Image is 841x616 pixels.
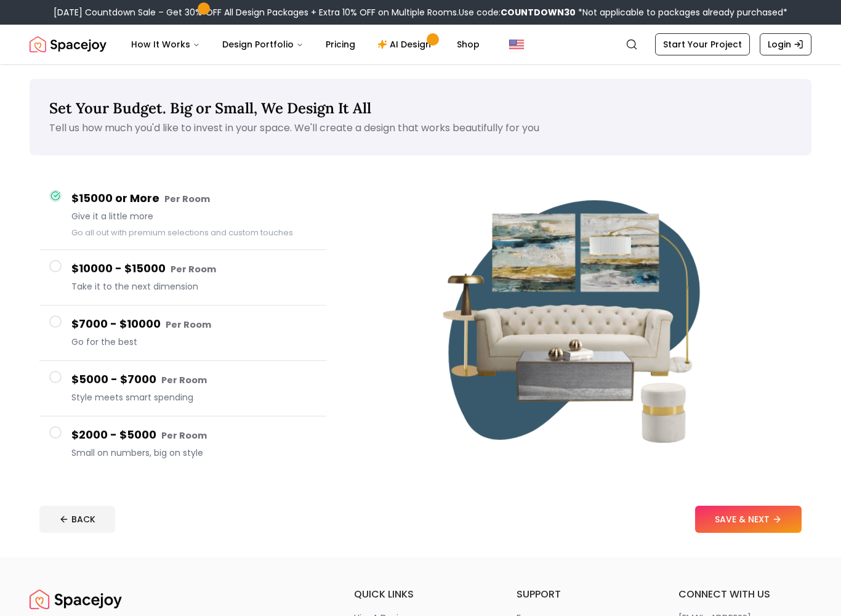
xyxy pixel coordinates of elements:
[501,6,576,18] b: COUNTDOWN30
[161,374,207,386] small: Per Room
[39,306,326,361] button: $7000 - $10000 Per RoomGo for the best
[71,391,316,403] span: Style meets smart spending
[316,32,365,57] a: Pricing
[354,587,487,602] h6: quick links
[695,506,802,533] button: SAVE & NEXT
[30,587,122,612] img: Spacejoy Logo
[517,587,650,602] h6: support
[166,318,211,331] small: Per Room
[71,336,316,348] span: Go for the best
[760,33,811,55] a: Login
[49,121,792,136] p: Tell us how much you'd like to invest in your space. We'll create a design that works beautifully...
[49,99,371,118] span: Set Your Budget. Big or Small, We Design It All
[655,33,750,55] a: Start Your Project
[39,361,326,416] button: $5000 - $7000 Per RoomStyle meets smart spending
[39,180,326,250] button: $15000 or More Per RoomGive it a little moreGo all out with premium selections and custom touches
[509,37,524,52] img: United States
[576,6,787,18] span: *Not applicable to packages already purchased*
[39,250,326,306] button: $10000 - $15000 Per RoomTake it to the next dimension
[121,32,210,57] button: How It Works
[30,25,811,64] nav: Global
[459,6,576,18] span: Use code:
[30,32,107,57] img: Spacejoy Logo
[71,426,316,444] h4: $2000 - $5000
[71,210,316,222] span: Give it a little more
[39,506,115,533] button: BACK
[71,315,316,333] h4: $7000 - $10000
[121,32,489,57] nav: Main
[71,260,316,278] h4: $10000 - $15000
[30,587,122,612] a: Spacejoy
[71,447,316,459] span: Small on numbers, big on style
[171,263,216,275] small: Per Room
[71,280,316,293] span: Take it to the next dimension
[447,32,489,57] a: Shop
[71,227,293,238] small: Go all out with premium selections and custom touches
[71,190,316,208] h4: $15000 or More
[368,32,445,57] a: AI Design
[212,32,313,57] button: Design Portfolio
[39,416,326,471] button: $2000 - $5000 Per RoomSmall on numbers, big on style
[54,6,787,18] div: [DATE] Countdown Sale – Get 30% OFF All Design Packages + Extra 10% OFF on Multiple Rooms.
[71,371,316,389] h4: $5000 - $7000
[678,587,811,602] h6: connect with us
[30,32,107,57] a: Spacejoy
[161,429,207,442] small: Per Room
[164,193,210,205] small: Per Room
